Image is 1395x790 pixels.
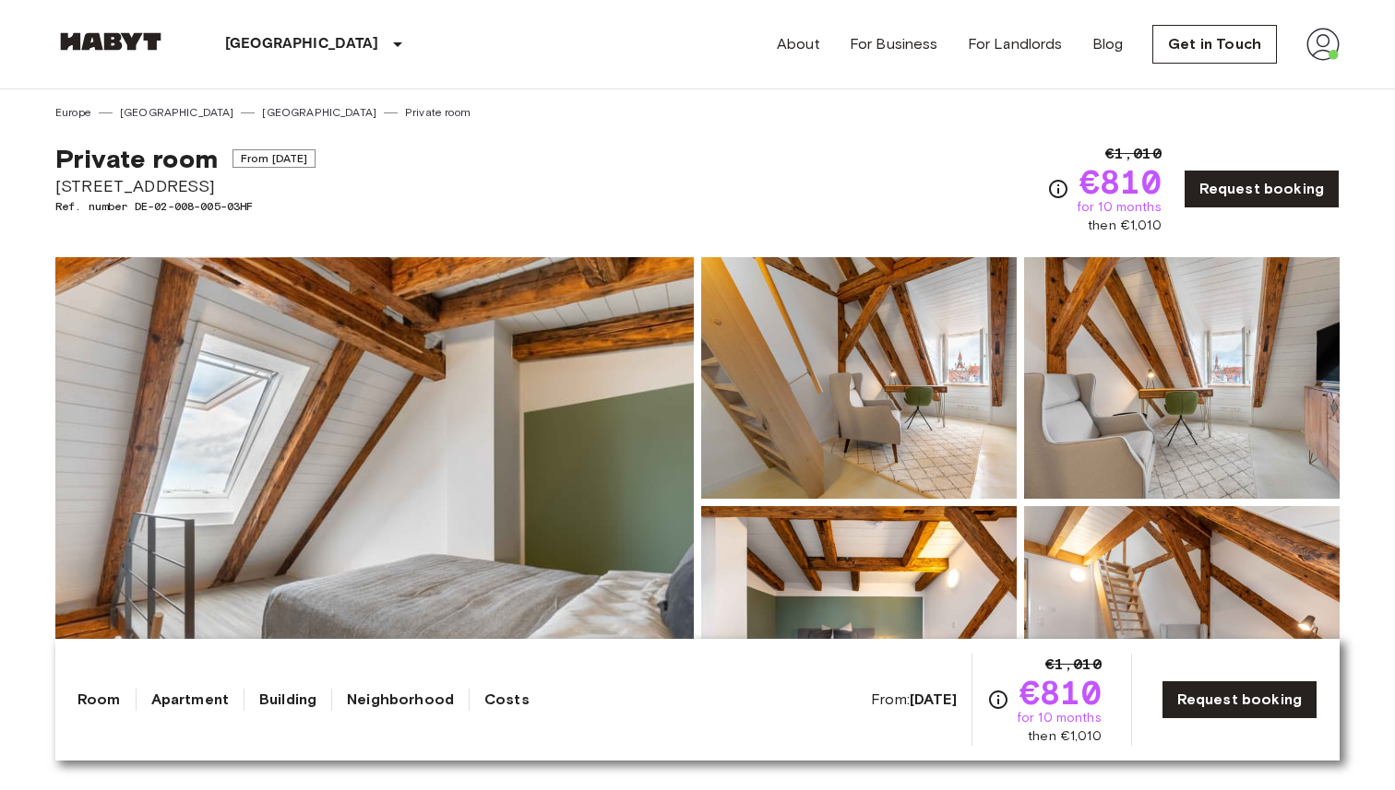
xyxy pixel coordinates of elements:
[55,257,694,748] img: Marketing picture of unit DE-02-008-005-03HF
[701,257,1017,499] img: Picture of unit DE-02-008-005-03HF
[1017,709,1102,727] span: for 10 months
[1024,257,1340,499] img: Picture of unit DE-02-008-005-03HF
[484,689,530,711] a: Costs
[77,689,121,711] a: Room
[987,689,1009,711] svg: Check cost overview for full price breakdown. Please note that discounts apply to new joiners onl...
[1047,178,1069,200] svg: Check cost overview for full price breakdown. Please note that discounts apply to new joiners onl...
[55,198,316,215] span: Ref. number DE-02-008-005-03HF
[225,33,379,55] p: [GEOGRAPHIC_DATA]
[1162,680,1317,719] a: Request booking
[1024,506,1340,748] img: Picture of unit DE-02-008-005-03HF
[55,104,91,121] a: Europe
[1028,727,1102,746] span: then €1,010
[120,104,234,121] a: [GEOGRAPHIC_DATA]
[151,689,229,711] a: Apartment
[1019,676,1102,709] span: €810
[259,689,316,711] a: Building
[262,104,376,121] a: [GEOGRAPHIC_DATA]
[405,104,471,121] a: Private room
[1105,143,1162,165] span: €1,010
[1079,165,1162,198] span: €810
[347,689,454,711] a: Neighborhood
[850,33,938,55] a: For Business
[1045,654,1102,676] span: €1,010
[871,690,957,710] span: From:
[232,149,316,168] span: From [DATE]
[55,143,218,174] span: Private room
[55,174,316,198] span: [STREET_ADDRESS]
[1152,25,1277,64] a: Get in Touch
[1092,33,1124,55] a: Blog
[968,33,1063,55] a: For Landlords
[777,33,820,55] a: About
[701,506,1017,748] img: Picture of unit DE-02-008-005-03HF
[55,32,166,51] img: Habyt
[1184,170,1340,208] a: Request booking
[910,690,957,708] b: [DATE]
[1088,217,1162,235] span: then €1,010
[1077,198,1162,217] span: for 10 months
[1306,28,1340,61] img: avatar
